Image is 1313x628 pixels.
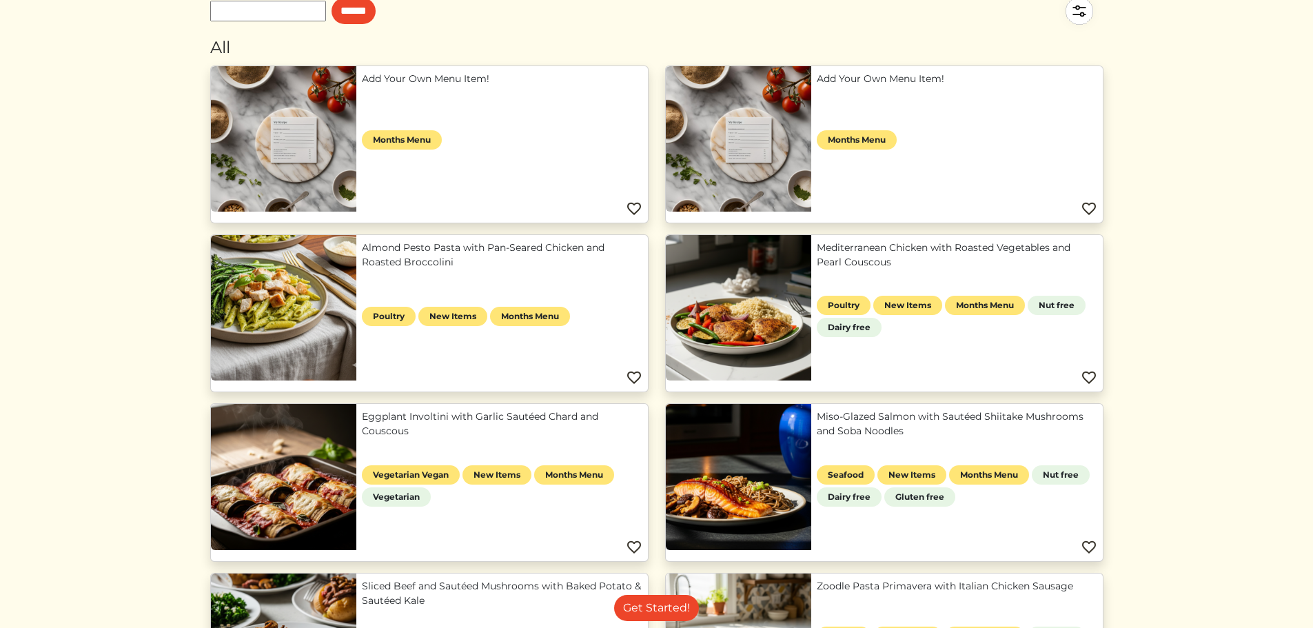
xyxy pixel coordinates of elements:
[1081,369,1097,386] img: Favorite menu item
[626,201,642,217] img: Favorite menu item
[362,72,642,86] a: Add Your Own Menu Item!
[817,241,1097,270] a: Mediterranean Chicken with Roasted Vegetables and Pearl Couscous
[817,579,1097,594] a: Zoodle Pasta Primavera with Italian Chicken Sausage
[362,579,642,608] a: Sliced Beef and Sautéed Mushrooms with Baked Potato & Sautéed Kale
[626,369,642,386] img: Favorite menu item
[817,72,1097,86] a: Add Your Own Menu Item!
[1081,539,1097,556] img: Favorite menu item
[362,241,642,270] a: Almond Pesto Pasta with Pan-Seared Chicken and Roasted Broccolini
[626,539,642,556] img: Favorite menu item
[362,409,642,438] a: Eggplant Involtini with Garlic Sautéed Chard and Couscous
[614,595,699,621] a: Get Started!
[210,35,1103,60] div: All
[1081,201,1097,217] img: Favorite menu item
[817,409,1097,438] a: Miso-Glazed Salmon with Sautéed Shiitake Mushrooms and Soba Noodles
